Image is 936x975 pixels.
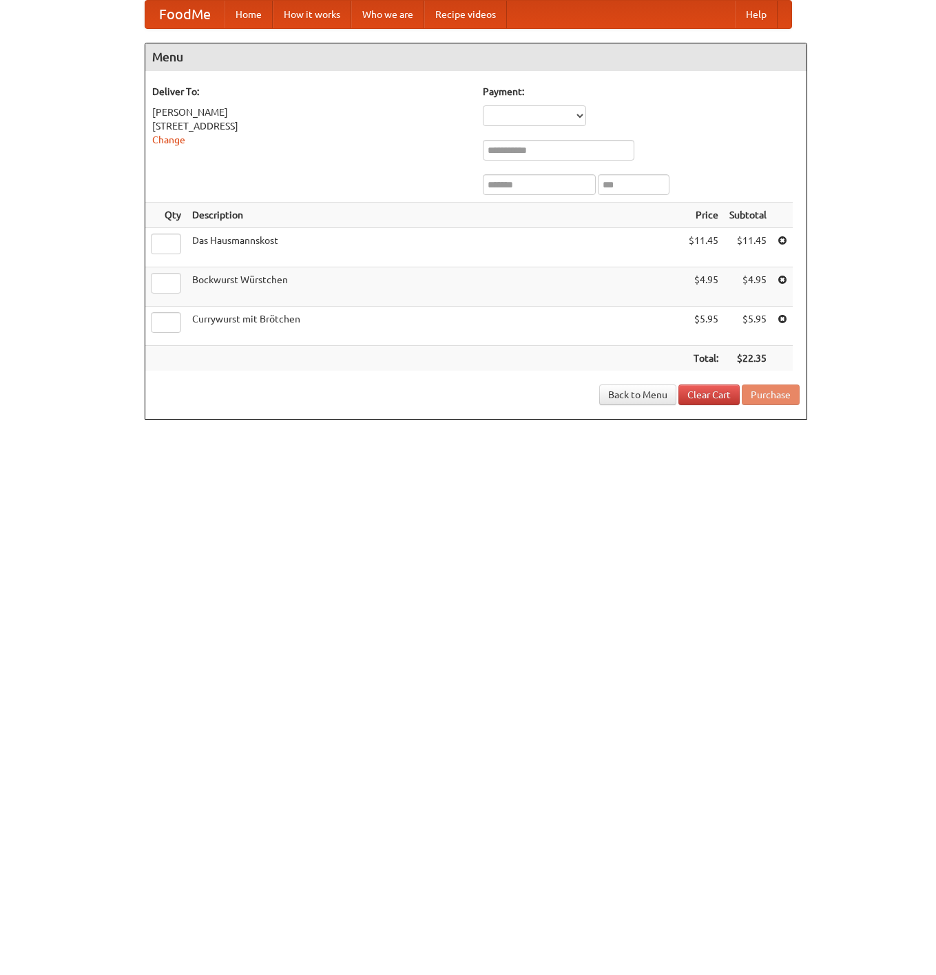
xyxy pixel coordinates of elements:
[683,267,724,307] td: $4.95
[735,1,778,28] a: Help
[678,384,740,405] a: Clear Cart
[187,203,683,228] th: Description
[145,1,225,28] a: FoodMe
[483,85,800,99] h5: Payment:
[724,307,772,346] td: $5.95
[152,134,185,145] a: Change
[683,307,724,346] td: $5.95
[724,346,772,371] th: $22.35
[724,228,772,267] td: $11.45
[152,119,469,133] div: [STREET_ADDRESS]
[742,384,800,405] button: Purchase
[351,1,424,28] a: Who we are
[187,307,683,346] td: Currywurst mit Brötchen
[683,346,724,371] th: Total:
[599,384,676,405] a: Back to Menu
[187,267,683,307] td: Bockwurst Würstchen
[152,105,469,119] div: [PERSON_NAME]
[187,228,683,267] td: Das Hausmannskost
[724,203,772,228] th: Subtotal
[152,85,469,99] h5: Deliver To:
[683,203,724,228] th: Price
[273,1,351,28] a: How it works
[424,1,507,28] a: Recipe videos
[225,1,273,28] a: Home
[683,228,724,267] td: $11.45
[724,267,772,307] td: $4.95
[145,203,187,228] th: Qty
[145,43,807,71] h4: Menu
